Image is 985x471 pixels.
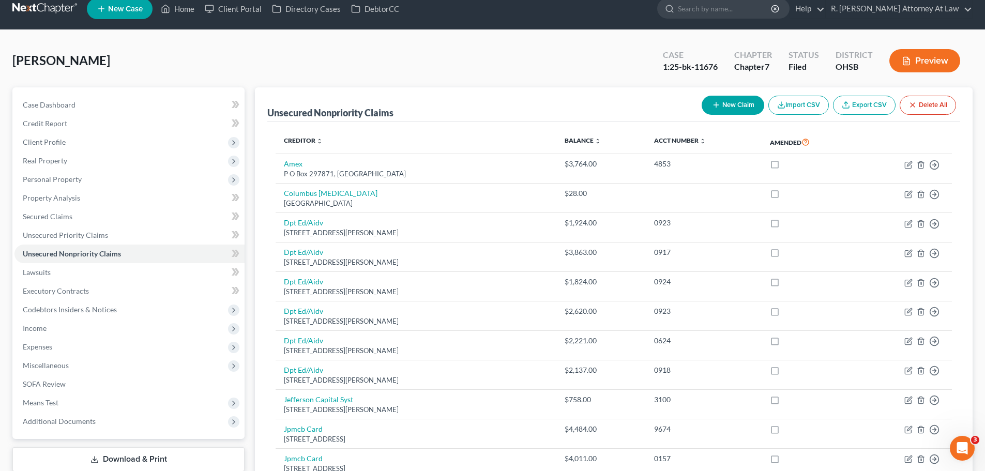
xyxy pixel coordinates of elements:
[284,424,323,433] a: Jpmcb Card
[565,453,638,464] div: $4,011.00
[14,207,245,226] a: Secured Claims
[565,277,638,287] div: $1,824.00
[654,159,753,169] div: 4853
[565,159,638,169] div: $3,764.00
[23,324,47,332] span: Income
[565,247,638,257] div: $3,863.00
[284,316,548,326] div: [STREET_ADDRESS][PERSON_NAME]
[284,169,548,179] div: P O Box 297871, [GEOGRAPHIC_DATA]
[654,453,753,464] div: 0157
[768,96,829,115] button: Import CSV
[654,136,706,144] a: Acct Number unfold_more
[23,100,75,109] span: Case Dashboard
[565,306,638,316] div: $2,620.00
[734,49,772,61] div: Chapter
[284,395,353,404] a: Jefferson Capital Syst
[316,138,323,144] i: unfold_more
[23,379,66,388] span: SOFA Review
[14,245,245,263] a: Unsecured Nonpriority Claims
[23,212,72,221] span: Secured Claims
[23,417,96,426] span: Additional Documents
[14,114,245,133] a: Credit Report
[565,188,638,199] div: $28.00
[284,228,548,238] div: [STREET_ADDRESS][PERSON_NAME]
[284,277,323,286] a: Dpt Ed/Aidv
[284,199,548,208] div: [GEOGRAPHIC_DATA]
[284,307,323,315] a: Dpt Ed/Aidv
[836,49,873,61] div: District
[654,277,753,287] div: 0924
[14,263,245,282] a: Lawsuits
[284,189,377,197] a: Columbus [MEDICAL_DATA]
[23,361,69,370] span: Miscellaneous
[565,424,638,434] div: $4,484.00
[14,282,245,300] a: Executory Contracts
[789,49,819,61] div: Status
[702,96,764,115] button: New Claim
[284,405,548,415] div: [STREET_ADDRESS][PERSON_NAME]
[654,336,753,346] div: 0624
[565,136,601,144] a: Balance unfold_more
[23,398,58,407] span: Means Test
[654,394,753,405] div: 3100
[565,365,638,375] div: $2,137.00
[108,5,143,13] span: New Case
[284,257,548,267] div: [STREET_ADDRESS][PERSON_NAME]
[284,454,323,463] a: Jpmcb Card
[654,218,753,228] div: 0923
[284,366,323,374] a: Dpt Ed/Aidv
[833,96,896,115] a: Export CSV
[284,346,548,356] div: [STREET_ADDRESS][PERSON_NAME]
[284,287,548,297] div: [STREET_ADDRESS][PERSON_NAME]
[971,436,979,444] span: 3
[23,156,67,165] span: Real Property
[565,336,638,346] div: $2,221.00
[663,61,718,73] div: 1:25-bk-11676
[23,249,121,258] span: Unsecured Nonpriority Claims
[23,119,67,128] span: Credit Report
[700,138,706,144] i: unfold_more
[663,49,718,61] div: Case
[14,189,245,207] a: Property Analysis
[23,286,89,295] span: Executory Contracts
[595,138,601,144] i: unfold_more
[789,61,819,73] div: Filed
[23,231,108,239] span: Unsecured Priority Claims
[734,61,772,73] div: Chapter
[654,247,753,257] div: 0917
[836,61,873,73] div: OHSB
[654,365,753,375] div: 0918
[565,394,638,405] div: $758.00
[284,218,323,227] a: Dpt Ed/Aidv
[284,375,548,385] div: [STREET_ADDRESS][PERSON_NAME]
[762,130,857,154] th: Amended
[14,375,245,393] a: SOFA Review
[284,434,548,444] div: [STREET_ADDRESS]
[765,62,769,71] span: 7
[23,305,117,314] span: Codebtors Insiders & Notices
[23,342,52,351] span: Expenses
[654,424,753,434] div: 9674
[284,248,323,256] a: Dpt Ed/Aidv
[267,107,393,119] div: Unsecured Nonpriority Claims
[284,159,302,168] a: Amex
[889,49,960,72] button: Preview
[23,268,51,277] span: Lawsuits
[284,336,323,345] a: Dpt Ed/Aidv
[23,175,82,184] span: Personal Property
[284,136,323,144] a: Creditor unfold_more
[14,96,245,114] a: Case Dashboard
[565,218,638,228] div: $1,924.00
[950,436,975,461] iframe: Intercom live chat
[23,138,66,146] span: Client Profile
[14,226,245,245] a: Unsecured Priority Claims
[654,306,753,316] div: 0923
[12,53,110,68] span: [PERSON_NAME]
[23,193,80,202] span: Property Analysis
[900,96,956,115] button: Delete All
